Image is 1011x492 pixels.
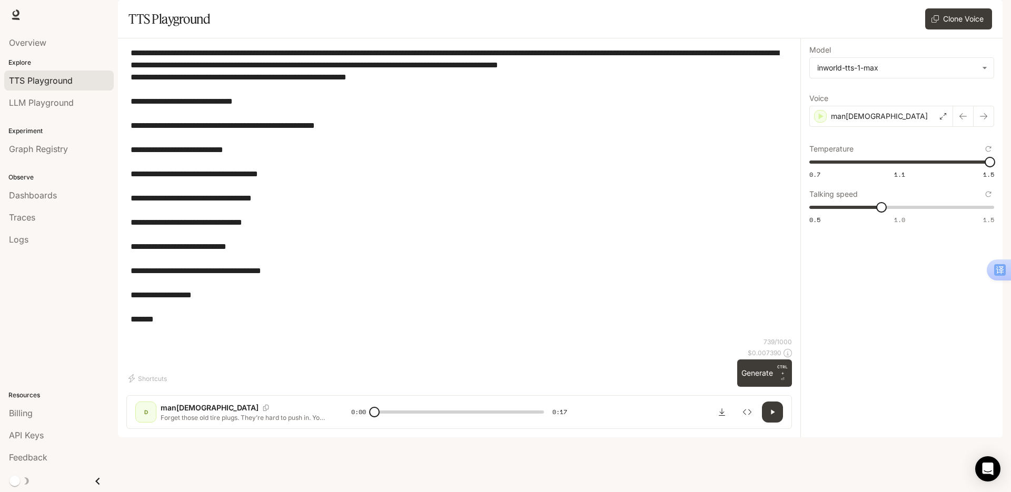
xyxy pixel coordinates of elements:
[161,413,326,422] p: Forget those old tire plugs. They’re hard to push in. You [PERSON_NAME] the hole and just hope it...
[137,404,154,420] div: D
[737,359,792,387] button: GenerateCTRL +⏎
[777,364,788,376] p: CTRL +
[983,188,994,200] button: Reset to default
[809,170,820,179] span: 0.7
[128,8,210,29] h1: TTS Playground
[126,370,171,387] button: Shortcuts
[259,405,273,411] button: Copy Voice ID
[161,403,259,413] p: man[DEMOGRAPHIC_DATA]
[894,215,905,224] span: 1.0
[810,58,994,78] div: inworld-tts-1-max
[925,8,992,29] button: Clone Voice
[809,215,820,224] span: 0.5
[809,190,858,198] p: Talking speed
[983,170,994,179] span: 1.5
[894,170,905,179] span: 1.1
[552,407,567,417] span: 0:17
[748,348,781,357] p: $ 0.007390
[777,364,788,383] p: ⏎
[351,407,366,417] span: 0:00
[983,143,994,155] button: Reset to default
[711,401,732,423] button: Download audio
[764,337,792,346] p: 739 / 1000
[975,456,1000,481] div: Open Intercom Messenger
[809,95,828,102] p: Voice
[983,215,994,224] span: 1.5
[817,63,977,73] div: inworld-tts-1-max
[809,145,854,153] p: Temperature
[737,401,758,423] button: Inspect
[809,46,831,54] p: Model
[831,111,928,122] p: man[DEMOGRAPHIC_DATA]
